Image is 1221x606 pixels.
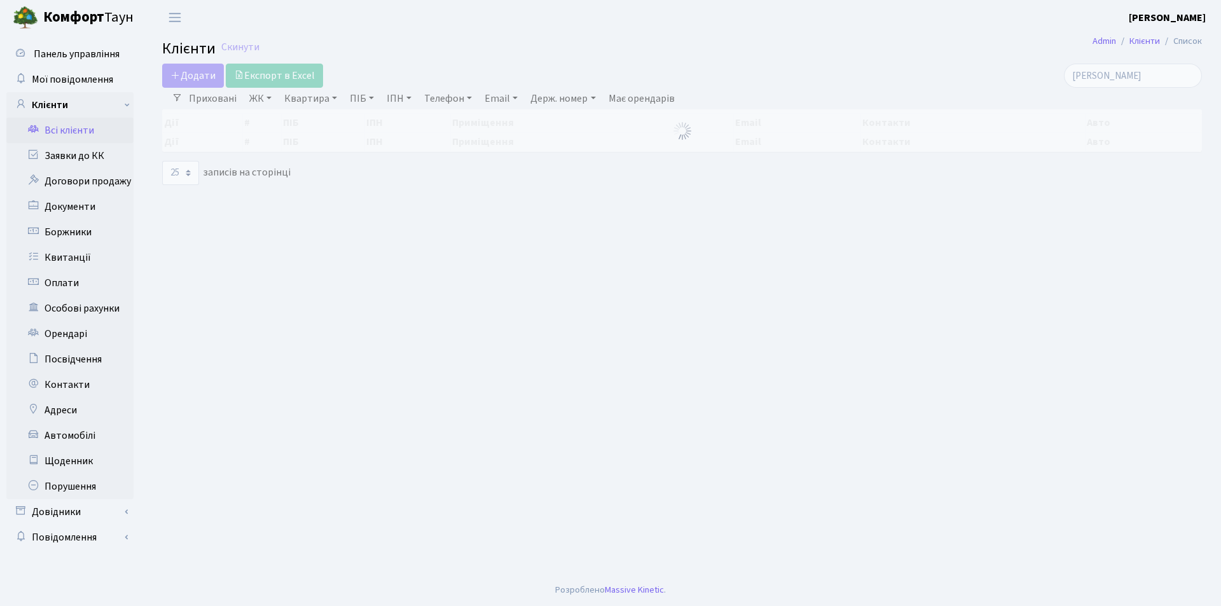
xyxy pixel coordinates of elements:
[226,64,323,88] a: Експорт в Excel
[555,583,666,597] div: Розроблено .
[6,92,134,118] a: Клієнти
[6,397,134,423] a: Адреси
[162,161,199,185] select: записів на сторінці
[6,143,134,169] a: Заявки до КК
[43,7,134,29] span: Таун
[479,88,523,109] a: Email
[6,499,134,525] a: Довідники
[1093,34,1116,48] a: Admin
[6,347,134,372] a: Посвідчення
[6,474,134,499] a: Порушення
[6,296,134,321] a: Особові рахунки
[43,7,104,27] b: Комфорт
[6,219,134,245] a: Боржники
[221,41,259,53] a: Скинути
[605,583,664,596] a: Massive Kinetic
[1160,34,1202,48] li: Список
[159,7,191,28] button: Переключити навігацію
[32,72,113,86] span: Мої повідомлення
[672,121,693,141] img: Обробка...
[244,88,277,109] a: ЖК
[6,525,134,550] a: Повідомлення
[1129,34,1160,48] a: Клієнти
[6,321,134,347] a: Орендарі
[1129,10,1206,25] a: [PERSON_NAME]
[6,423,134,448] a: Автомобілі
[6,245,134,270] a: Квитанції
[382,88,417,109] a: ІПН
[6,448,134,474] a: Щоденник
[6,169,134,194] a: Договори продажу
[1129,11,1206,25] b: [PERSON_NAME]
[419,88,477,109] a: Телефон
[34,47,120,61] span: Панель управління
[525,88,600,109] a: Держ. номер
[1073,28,1221,55] nav: breadcrumb
[162,64,224,88] a: Додати
[6,118,134,143] a: Всі клієнти
[162,38,216,60] span: Клієнти
[6,372,134,397] a: Контакти
[6,194,134,219] a: Документи
[6,41,134,67] a: Панель управління
[1064,64,1202,88] input: Пошук...
[6,270,134,296] a: Оплати
[170,69,216,83] span: Додати
[184,88,242,109] a: Приховані
[345,88,379,109] a: ПІБ
[279,88,342,109] a: Квартира
[604,88,680,109] a: Має орендарів
[13,5,38,31] img: logo.png
[6,67,134,92] a: Мої повідомлення
[162,161,291,185] label: записів на сторінці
